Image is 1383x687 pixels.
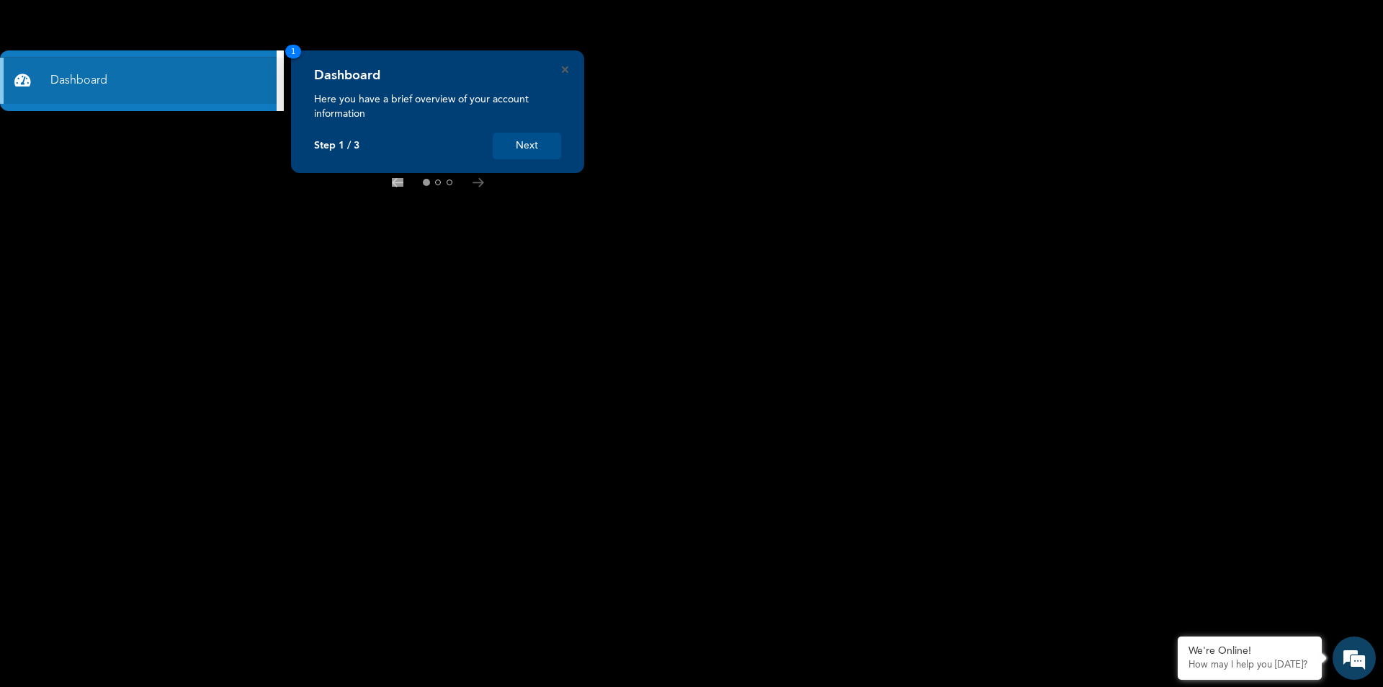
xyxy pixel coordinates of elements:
[562,66,568,73] button: Close
[493,133,561,159] button: Next
[314,92,561,121] p: Here you have a brief overview of your account information
[285,45,301,58] span: 1
[314,140,359,152] p: Step 1 / 3
[314,68,380,84] h4: Dashboard
[1189,645,1311,657] div: We're Online!
[1189,660,1311,671] p: How may I help you today?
